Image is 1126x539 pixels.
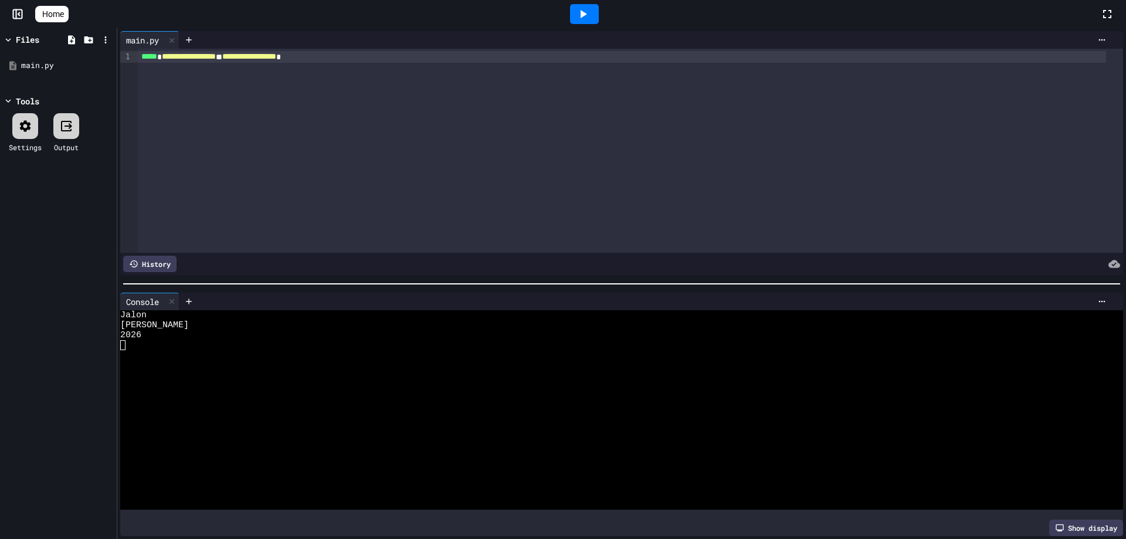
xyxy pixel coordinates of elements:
span: Jalon [120,310,147,320]
div: History [123,256,177,272]
div: Files [16,33,39,46]
a: Home [35,6,69,22]
div: main.py [21,60,113,72]
span: 2026 [120,330,141,340]
div: Console [120,293,179,310]
div: 1 [120,51,132,63]
div: Tools [16,95,39,107]
span: Home [42,8,64,20]
span: [PERSON_NAME] [120,320,189,330]
div: main.py [120,34,165,46]
div: Output [54,142,79,152]
div: Console [120,296,165,308]
div: Show display [1049,520,1123,536]
div: main.py [120,31,179,49]
div: Settings [9,142,42,152]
